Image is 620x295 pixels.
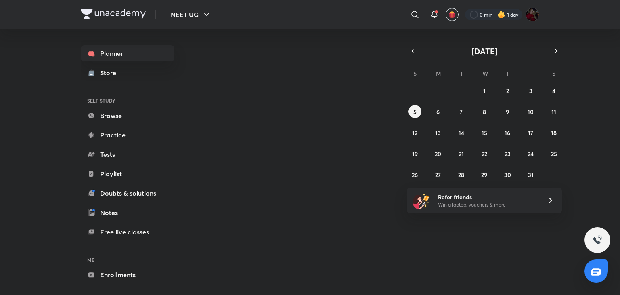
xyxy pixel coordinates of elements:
abbr: October 23, 2025 [505,150,511,158]
img: streak [497,11,505,19]
button: October 18, 2025 [547,126,560,139]
abbr: October 31, 2025 [528,171,534,179]
abbr: Wednesday [482,70,488,77]
button: October 22, 2025 [478,147,491,160]
button: October 12, 2025 [408,126,421,139]
img: ttu [593,235,602,245]
a: Playlist [81,166,174,182]
abbr: October 15, 2025 [482,129,487,137]
abbr: October 30, 2025 [504,171,511,179]
abbr: October 25, 2025 [551,150,557,158]
a: Store [81,65,174,81]
button: October 19, 2025 [408,147,421,160]
img: referral [413,192,429,209]
button: October 16, 2025 [501,126,514,139]
abbr: Thursday [506,70,509,77]
p: Win a laptop, vouchers & more [438,201,537,209]
abbr: October 22, 2025 [482,150,487,158]
a: Company Logo [81,9,146,21]
button: [DATE] [418,45,551,57]
button: October 11, 2025 [547,105,560,118]
abbr: October 18, 2025 [551,129,557,137]
abbr: October 10, 2025 [528,108,534,116]
button: October 7, 2025 [455,105,468,118]
div: Store [100,68,121,78]
abbr: October 2, 2025 [506,87,509,95]
button: October 13, 2025 [431,126,444,139]
span: [DATE] [471,46,498,57]
abbr: Saturday [552,70,555,77]
button: October 9, 2025 [501,105,514,118]
button: October 28, 2025 [455,168,468,181]
button: October 1, 2025 [478,84,491,97]
button: October 23, 2025 [501,147,514,160]
abbr: October 11, 2025 [551,108,556,116]
button: October 30, 2025 [501,168,514,181]
abbr: October 21, 2025 [459,150,464,158]
button: October 27, 2025 [431,168,444,181]
button: October 10, 2025 [524,105,537,118]
abbr: October 27, 2025 [435,171,441,179]
a: Planner [81,45,174,61]
abbr: Tuesday [460,70,463,77]
abbr: October 7, 2025 [460,108,463,116]
a: Doubts & solutions [81,185,174,201]
button: NEET UG [166,6,216,23]
abbr: October 16, 2025 [505,129,510,137]
button: October 24, 2025 [524,147,537,160]
abbr: October 3, 2025 [529,87,532,95]
button: October 17, 2025 [524,126,537,139]
button: avatar [446,8,459,21]
abbr: Monday [436,70,441,77]
button: October 6, 2025 [431,105,444,118]
abbr: October 17, 2025 [528,129,533,137]
abbr: Sunday [413,70,417,77]
button: October 31, 2025 [524,168,537,181]
abbr: October 5, 2025 [413,108,417,116]
abbr: October 14, 2025 [459,129,464,137]
button: October 3, 2025 [524,84,537,97]
button: October 8, 2025 [478,105,491,118]
a: Notes [81,204,174,221]
button: October 25, 2025 [547,147,560,160]
a: Free live classes [81,224,174,240]
button: October 29, 2025 [478,168,491,181]
abbr: October 29, 2025 [481,171,487,179]
button: October 26, 2025 [408,168,421,181]
button: October 4, 2025 [547,84,560,97]
abbr: October 24, 2025 [528,150,534,158]
abbr: October 9, 2025 [506,108,509,116]
button: October 14, 2025 [455,126,468,139]
abbr: October 26, 2025 [412,171,418,179]
abbr: October 6, 2025 [436,108,440,116]
h6: Refer friends [438,193,537,201]
abbr: October 20, 2025 [435,150,441,158]
abbr: October 12, 2025 [412,129,417,137]
abbr: October 19, 2025 [412,150,418,158]
abbr: October 13, 2025 [435,129,441,137]
h6: SELF STUDY [81,94,174,107]
img: Company Logo [81,9,146,19]
abbr: October 4, 2025 [552,87,555,95]
a: Browse [81,107,174,124]
img: avatar [448,11,456,18]
button: October 20, 2025 [431,147,444,160]
a: Enrollments [81,267,174,283]
a: Tests [81,146,174,162]
button: October 5, 2025 [408,105,421,118]
abbr: Friday [529,70,532,77]
img: 🥰kashish🥰 Johari [526,8,539,21]
button: October 15, 2025 [478,126,491,139]
a: Practice [81,127,174,143]
h6: ME [81,253,174,267]
abbr: October 1, 2025 [483,87,486,95]
button: October 21, 2025 [455,147,468,160]
abbr: October 28, 2025 [458,171,464,179]
abbr: October 8, 2025 [483,108,486,116]
button: October 2, 2025 [501,84,514,97]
